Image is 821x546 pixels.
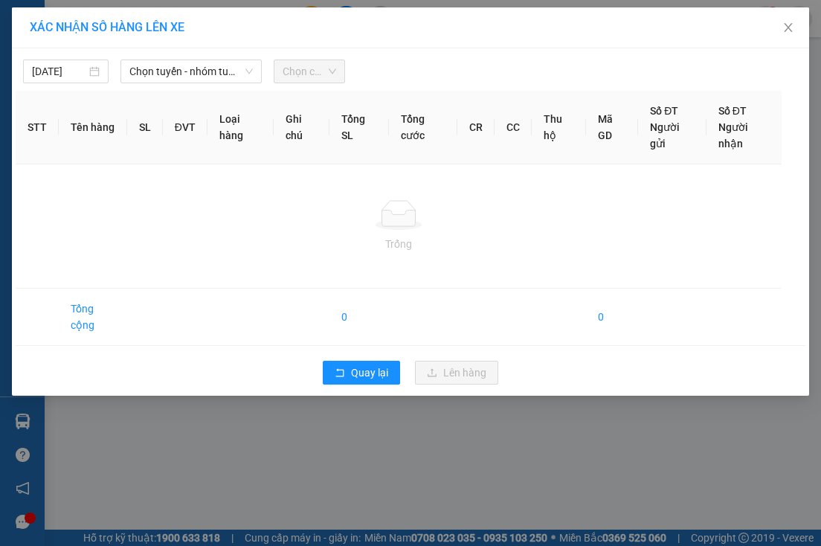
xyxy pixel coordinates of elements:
[174,64,293,85] div: 0338136416
[323,361,400,385] button: rollbackQuay lại
[127,91,163,164] th: SL
[586,289,638,346] td: 0
[351,364,388,381] span: Quay lại
[586,91,638,164] th: Mã GD
[28,236,770,252] div: Trống
[718,105,747,117] span: Số ĐT
[174,46,293,64] div: Tuyết
[532,91,586,164] th: Thu hộ
[283,60,336,83] span: Chọn chuyến
[172,94,294,115] div: 40.000
[59,91,127,164] th: Tên hàng
[174,13,293,46] div: [PERSON_NAME]
[335,367,345,379] span: rollback
[415,361,498,385] button: uploadLên hàng
[13,13,164,46] div: [GEOGRAPHIC_DATA]
[129,60,253,83] span: Chọn tuyến - nhóm tuyến
[163,91,207,164] th: ĐVT
[32,63,86,80] input: 15/10/2025
[495,91,532,164] th: CC
[650,105,678,117] span: Số ĐT
[16,91,59,164] th: STT
[30,20,184,34] span: XÁC NHẬN SỐ HÀNG LÊN XE
[13,13,36,28] span: Gửi:
[457,91,495,164] th: CR
[274,91,329,164] th: Ghi chú
[650,121,680,150] span: Người gửi
[718,121,748,150] span: Người nhận
[329,91,388,164] th: Tổng SL
[782,22,794,33] span: close
[767,7,809,49] button: Close
[174,13,210,28] span: Nhận:
[245,67,254,76] span: down
[59,289,127,346] td: Tổng cộng
[207,91,274,164] th: Loại hàng
[389,91,457,164] th: Tổng cước
[329,289,388,346] td: 0
[172,97,229,113] span: Chưa thu :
